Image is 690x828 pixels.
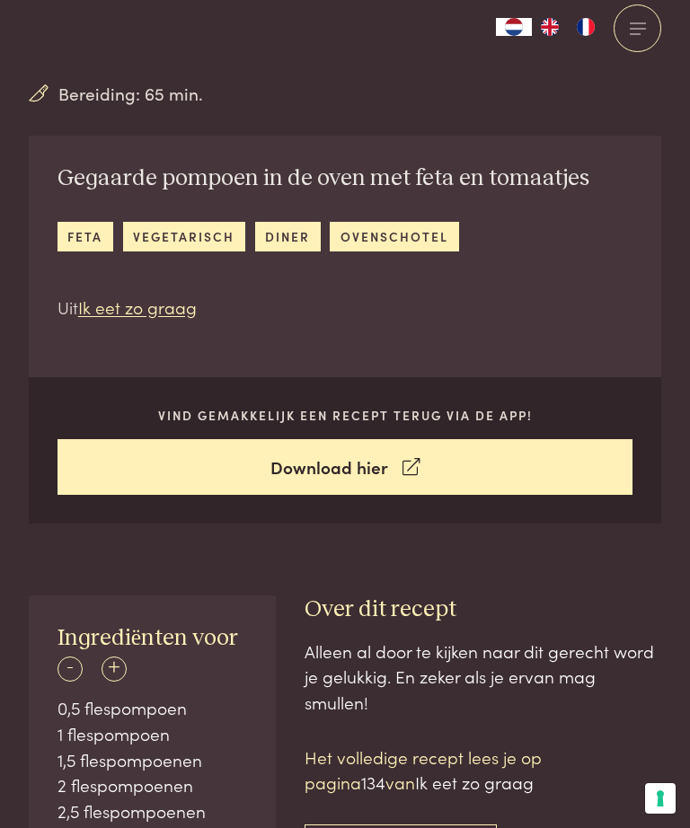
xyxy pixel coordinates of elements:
div: 0,5 flespompoen [57,695,247,721]
p: Uit [57,295,589,321]
span: Ingrediënten voor [57,627,238,649]
a: FR [568,18,604,36]
aside: Language selected: Nederlands [496,18,604,36]
h3: Over dit recept [305,595,662,624]
a: diner [255,222,321,251]
a: feta [57,222,113,251]
div: 2,5 flespompoenen [57,798,247,824]
a: NL [496,18,532,36]
a: Download hier [57,439,633,496]
h2: Gegaarde pompoen in de oven met feta en tomaatjes [57,164,589,193]
span: Ik eet zo graag [415,770,534,794]
div: Alleen al door te kijken naar dit gerecht word je gelukkig. En zeker als je ervan mag smullen! [305,639,662,716]
span: 134 [361,770,385,794]
a: ovenschotel [330,222,458,251]
span: Bereiding: 65 min. [58,81,203,107]
div: 1,5 flespompoenen [57,747,247,773]
div: + [102,656,127,682]
a: vegetarisch [123,222,245,251]
p: Het volledige recept lees je op pagina van [305,744,662,796]
p: Vind gemakkelijk een recept terug via de app! [57,406,633,425]
div: 1 flespompoen [57,721,247,747]
div: Language [496,18,532,36]
a: EN [532,18,568,36]
div: 2 flespompoenen [57,772,247,798]
div: - [57,656,83,682]
a: Ik eet zo graag [78,295,197,319]
button: Uw voorkeuren voor toestemming voor trackingtechnologieën [645,783,676,814]
ul: Language list [532,18,604,36]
